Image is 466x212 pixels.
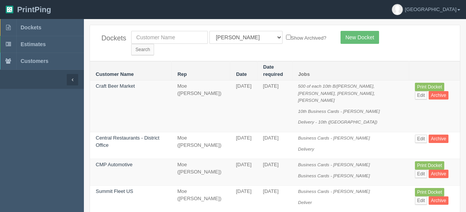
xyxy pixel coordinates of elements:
[415,91,427,100] a: Edit
[230,80,257,132] td: [DATE]
[21,41,46,47] span: Estimates
[298,135,370,140] i: Business Cards - [PERSON_NAME]
[298,119,378,124] i: Delivery - 10th ([GEOGRAPHIC_DATA])
[429,91,448,100] a: Archive
[131,44,154,55] input: Search
[257,132,292,159] td: [DATE]
[230,159,257,186] td: [DATE]
[429,170,448,178] a: Archive
[96,135,159,148] a: Central Restaurants - District Office
[298,173,370,178] i: Business Cards - [PERSON_NAME]
[96,71,134,77] a: Customer Name
[298,109,380,114] i: 10th Business Cards - [PERSON_NAME]
[96,162,133,167] a: CMP Automotive
[131,31,208,44] input: Customer Name
[257,80,292,132] td: [DATE]
[101,35,120,42] h4: Dockets
[6,6,13,13] img: logo-3e63b451c926e2ac314895c53de4908e5d424f24456219fb08d385ab2e579770.png
[415,170,427,178] a: Edit
[298,189,370,194] i: Business Cards - [PERSON_NAME]
[298,146,314,151] i: Delivery
[96,188,133,194] a: Summit Fleet US
[230,132,257,159] td: [DATE]
[21,58,48,64] span: Customers
[21,24,41,31] span: Dockets
[415,188,444,196] a: Print Docket
[286,35,291,40] input: Show Archived?
[415,196,427,205] a: Edit
[292,61,409,80] th: Jobs
[429,196,448,205] a: Archive
[298,162,370,167] i: Business Cards - [PERSON_NAME]
[286,33,326,42] label: Show Archived?
[236,71,247,77] a: Date
[298,200,312,205] i: Deliver
[415,83,444,91] a: Print Docket
[429,135,448,143] a: Archive
[257,159,292,186] td: [DATE]
[415,135,427,143] a: Edit
[392,4,403,15] img: avatar_default-7531ab5dedf162e01f1e0bb0964e6a185e93c5c22dfe317fb01d7f8cd2b1632c.jpg
[415,161,444,170] a: Print Docket
[341,31,379,44] a: New Docket
[172,132,230,159] td: Moe ([PERSON_NAME])
[172,80,230,132] td: Moe ([PERSON_NAME])
[177,71,187,77] a: Rep
[172,159,230,186] td: Moe ([PERSON_NAME])
[298,84,375,103] i: 500 of each 10th B/[PERSON_NAME], [PERSON_NAME], [PERSON_NAME], [PERSON_NAME]
[263,64,283,77] a: Date required
[96,83,135,89] a: Craft Beer Market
